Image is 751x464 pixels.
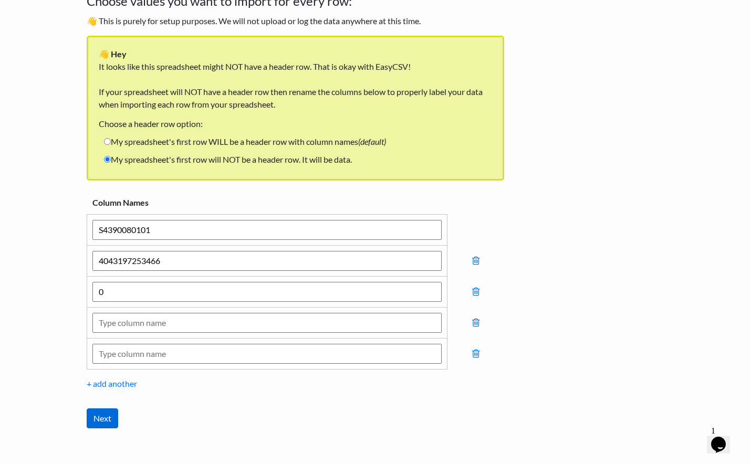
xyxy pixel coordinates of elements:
p: 👋 This is purely for setup purposes. We will not upload or log the data anywhere at this time. [87,15,515,27]
input: My spreadsheet's first row WILL be a header row with column names(default) [104,138,111,145]
h6: Choose a header row option: [99,119,492,129]
i: (default) [358,136,386,146]
iframe: chat widget [707,422,740,454]
input: My spreadsheet's first row will NOT be a header row. It will be data. [104,156,111,163]
a: + add another [87,378,137,388]
p: It looks like this spreadsheet might NOT have a header row. That is okay with EasyCSV! If your sp... [99,48,492,111]
th: Column Names [87,191,447,215]
input: Type column name [92,282,442,302]
input: Type column name [92,220,442,240]
input: Type column name [92,251,442,271]
input: Type column name [92,344,442,364]
label: My spreadsheet's first row WILL be a header row with column names [99,133,391,151]
strong: 👋 Hey [99,49,127,59]
label: My spreadsheet's first row will NOT be a header row. It will be data. [99,151,357,168]
input: Type column name [92,313,442,333]
input: Next [87,408,118,428]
